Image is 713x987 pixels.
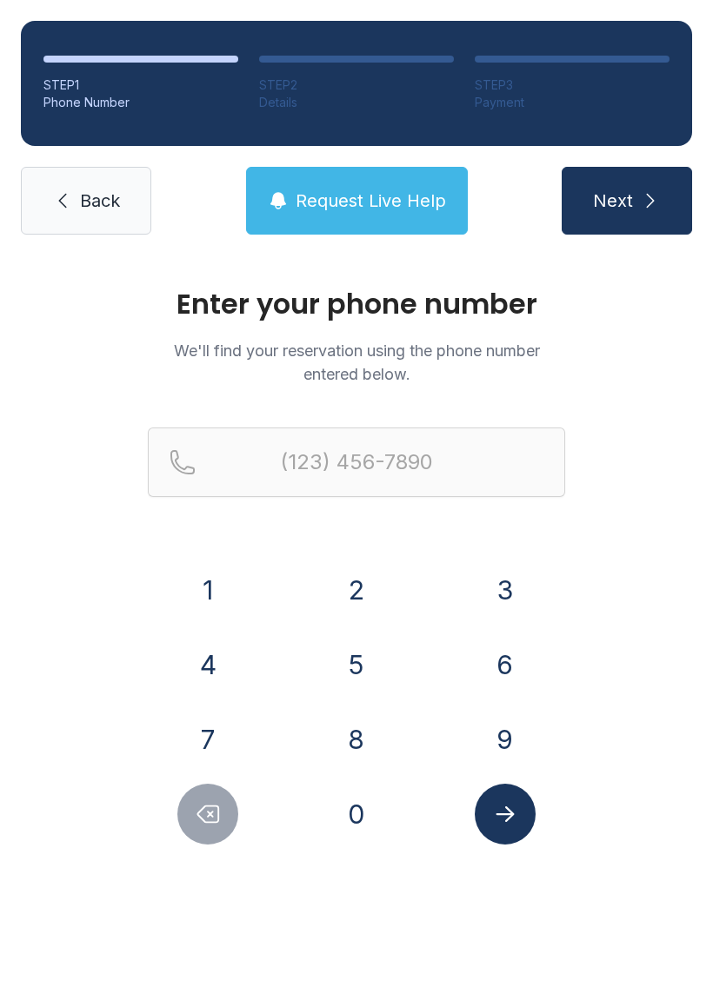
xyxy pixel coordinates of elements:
[177,709,238,770] button: 7
[259,76,454,94] div: STEP 2
[43,94,238,111] div: Phone Number
[177,634,238,695] button: 4
[148,427,565,497] input: Reservation phone number
[177,784,238,845] button: Delete number
[148,339,565,386] p: We'll find your reservation using the phone number entered below.
[80,189,120,213] span: Back
[475,76,670,94] div: STEP 3
[475,560,536,620] button: 3
[296,189,446,213] span: Request Live Help
[475,784,536,845] button: Submit lookup form
[326,560,387,620] button: 2
[177,560,238,620] button: 1
[326,709,387,770] button: 8
[259,94,454,111] div: Details
[326,634,387,695] button: 5
[593,189,633,213] span: Next
[148,290,565,318] h1: Enter your phone number
[475,634,536,695] button: 6
[326,784,387,845] button: 0
[475,94,670,111] div: Payment
[475,709,536,770] button: 9
[43,76,238,94] div: STEP 1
